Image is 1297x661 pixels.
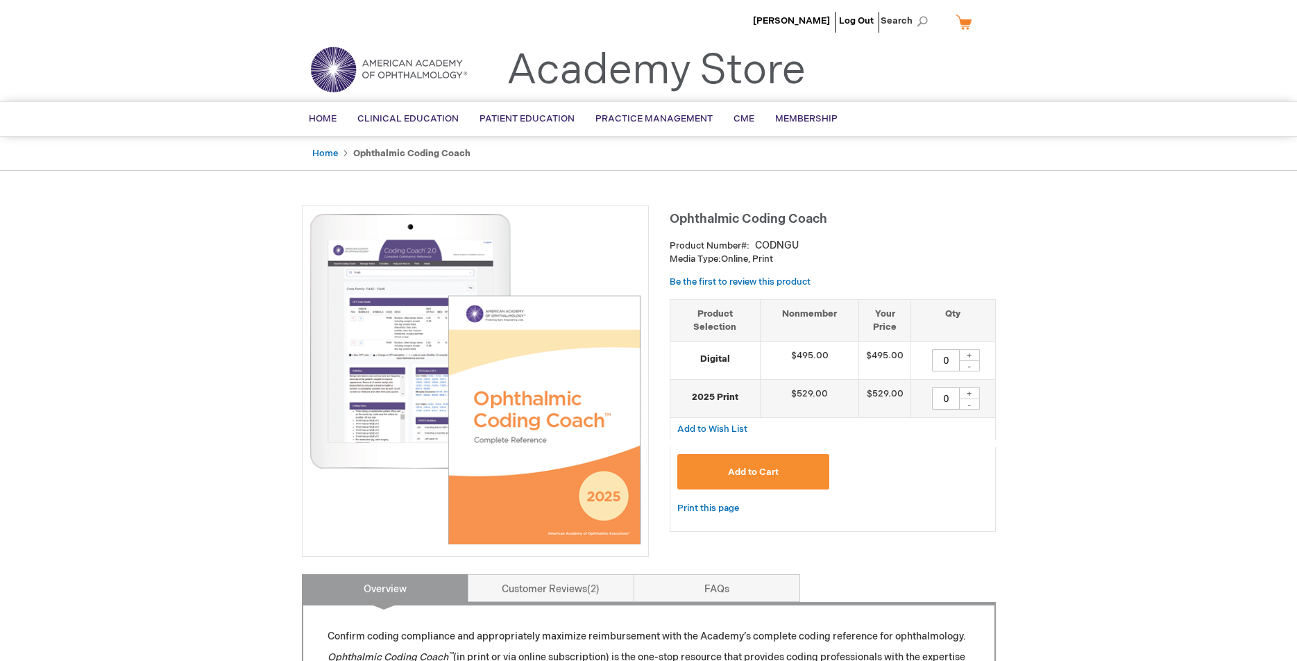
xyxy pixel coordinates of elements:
strong: Media Type: [670,253,721,265]
div: - [959,360,980,371]
a: Add to Wish List [677,423,747,435]
div: - [959,399,980,410]
span: Add to Cart [728,467,779,478]
sup: ™ [448,651,453,659]
span: Clinical Education [357,113,459,124]
p: Online, Print [670,253,996,266]
a: Be the first to review this product [670,276,811,287]
img: Ophthalmic Coding Coach [310,213,641,545]
div: + [959,349,980,361]
span: CME [734,113,754,124]
input: Qty [932,349,960,371]
strong: Digital [677,353,754,366]
span: Home [309,113,337,124]
th: Qty [911,299,995,341]
a: [PERSON_NAME] [753,15,830,26]
div: CODNGU [755,239,799,253]
a: Home [312,148,338,159]
a: Overview [302,574,468,602]
strong: 2025 Print [677,391,754,404]
span: Ophthalmic Coding Coach [670,212,827,226]
strong: Product Number [670,240,749,251]
a: FAQs [634,574,800,602]
div: + [959,387,980,399]
span: Patient Education [480,113,575,124]
button: Add to Cart [677,454,830,490]
th: Your Price [859,299,911,341]
span: Membership [775,113,838,124]
a: Academy Store [507,46,806,96]
strong: Ophthalmic Coding Coach [353,148,471,159]
span: Practice Management [595,113,713,124]
span: 2 [587,583,600,595]
td: $495.00 [761,342,859,380]
td: $529.00 [859,380,911,418]
th: Nonmember [761,299,859,341]
p: Confirm coding compliance and appropriately maximize reimbursement with the Academy’s complete co... [328,630,970,644]
a: Log Out [839,15,874,26]
td: $495.00 [859,342,911,380]
input: Qty [932,387,960,410]
a: Customer Reviews2 [468,574,634,602]
td: $529.00 [761,380,859,418]
a: Print this page [677,500,739,517]
span: Search [881,7,933,35]
th: Product Selection [670,299,761,341]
